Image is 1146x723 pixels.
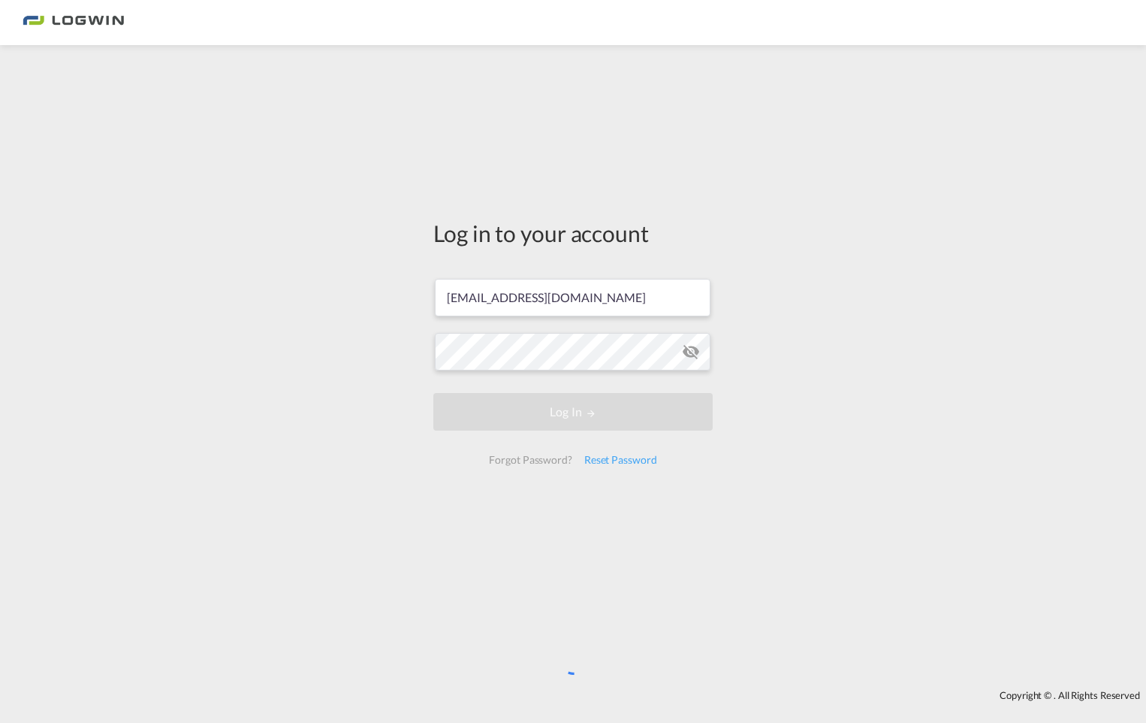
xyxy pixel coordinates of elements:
img: 2761ae10d95411efa20a1f5e0282d2d7.png [23,6,124,40]
div: Log in to your account [433,217,713,249]
button: LOGIN [433,393,713,431]
input: Enter email/phone number [435,279,710,316]
div: Reset Password [578,446,663,473]
div: Forgot Password? [483,446,578,473]
md-icon: icon-eye-off [682,343,700,361]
